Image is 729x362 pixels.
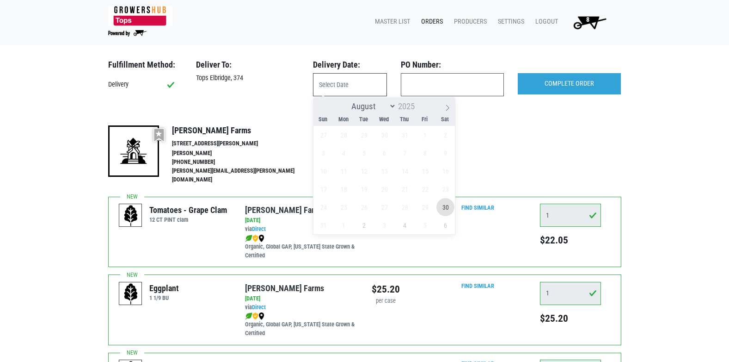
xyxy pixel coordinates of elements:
a: [PERSON_NAME] Farms [245,283,324,293]
div: per case [372,297,400,306]
span: July 29, 2025 [355,126,373,144]
div: via [245,225,357,234]
span: September 6, 2025 [436,216,454,234]
span: August 28, 2025 [396,198,414,216]
div: Tomatoes - Grape Clam [149,204,227,216]
span: August 25, 2025 [335,198,353,216]
span: September 1, 2025 [335,216,353,234]
span: August 3, 2025 [314,144,332,162]
h5: $22.05 [540,234,601,246]
img: map_marker-0e94453035b3232a4d21701695807de9.png [258,312,264,320]
a: Orders [414,13,447,31]
span: August 29, 2025 [416,198,434,216]
div: Organic, Global GAP, [US_STATE] State Grown & Certified [245,312,357,338]
div: [DATE] [245,294,357,303]
span: September 4, 2025 [396,216,414,234]
li: [PHONE_NUMBER] [172,158,314,167]
span: August 14, 2025 [396,162,414,180]
span: August 26, 2025 [355,198,373,216]
h5: $25.20 [540,312,601,325]
img: placeholder-variety-43d6402dacf2d531de610a020419775a.svg [119,204,142,227]
img: 19-7441ae2ccb79c876ff41c34f3bd0da69.png [108,125,159,176]
a: Master List [368,13,414,31]
h6: 1 1/9 BU [149,294,179,301]
span: Thu [394,117,415,123]
a: Find Similar [461,204,494,211]
span: August 6, 2025 [375,144,393,162]
span: July 28, 2025 [335,126,353,144]
input: COMPLETE ORDER [518,73,621,94]
img: safety-e55c860ca8c00a9c171001a62a92dabd.png [252,312,258,320]
span: August 16, 2025 [436,162,454,180]
h3: Deliver To: [196,60,299,70]
img: leaf-e5c59151409436ccce96b2ca1b28e03c.png [245,312,252,320]
div: Organic, Global GAP, [US_STATE] State Grown & Certified [245,234,357,260]
li: [PERSON_NAME] [172,149,314,158]
span: 8 [586,16,589,24]
span: August 20, 2025 [375,180,393,198]
a: Find Similar [461,282,494,289]
span: Tue [354,117,374,123]
span: Wed [374,117,394,123]
h6: 12 CT PINT clam [149,216,227,223]
div: [DATE] [245,216,357,225]
a: Producers [447,13,490,31]
span: Mon [333,117,354,123]
span: August 31, 2025 [314,216,332,234]
span: September 2, 2025 [355,216,373,234]
span: August 19, 2025 [355,180,373,198]
span: August 1, 2025 [416,126,434,144]
div: $25.20 [372,282,400,297]
span: August 8, 2025 [416,144,434,162]
span: August 12, 2025 [355,162,373,180]
span: July 31, 2025 [396,126,414,144]
div: Eggplant [149,282,179,294]
span: September 5, 2025 [416,216,434,234]
img: leaf-e5c59151409436ccce96b2ca1b28e03c.png [245,235,252,242]
span: September 3, 2025 [375,216,393,234]
h3: Delivery Date: [313,60,387,70]
h3: Fulfillment Method: [108,60,182,70]
span: August 13, 2025 [375,162,393,180]
a: Direct [252,225,266,232]
span: August 10, 2025 [314,162,332,180]
span: August 24, 2025 [314,198,332,216]
span: August 27, 2025 [375,198,393,216]
h3: PO Number: [401,60,504,70]
div: Tops Elbridge, 374 [189,73,306,83]
span: August 30, 2025 [436,198,454,216]
span: August 17, 2025 [314,180,332,198]
img: Cart [569,13,610,31]
span: August 7, 2025 [396,144,414,162]
img: map_marker-0e94453035b3232a4d21701695807de9.png [258,235,264,242]
span: August 22, 2025 [416,180,434,198]
span: August 5, 2025 [355,144,373,162]
span: Sun [313,117,333,123]
li: [PERSON_NAME][EMAIL_ADDRESS][PERSON_NAME][DOMAIN_NAME] [172,167,314,184]
img: 279edf242af8f9d49a69d9d2afa010fb.png [108,6,172,26]
span: August 18, 2025 [335,180,353,198]
img: safety-e55c860ca8c00a9c171001a62a92dabd.png [252,235,258,242]
a: 8 [562,13,614,31]
span: August 4, 2025 [335,144,353,162]
li: [STREET_ADDRESS][PERSON_NAME] [172,139,314,148]
span: July 30, 2025 [375,126,393,144]
input: Select Date [313,73,387,96]
select: Month [347,100,396,112]
div: via [245,303,357,312]
span: August 2, 2025 [436,126,454,144]
img: placeholder-variety-43d6402dacf2d531de610a020419775a.svg [119,282,142,306]
img: Powered by Big Wheelbarrow [108,30,147,37]
a: Settings [490,13,528,31]
h4: [PERSON_NAME] Farms [172,125,314,136]
a: Direct [252,304,266,311]
span: August 11, 2025 [335,162,353,180]
input: Qty [540,282,601,305]
a: Logout [528,13,562,31]
span: Fri [415,117,435,123]
span: July 27, 2025 [314,126,332,144]
a: [PERSON_NAME] Farms [245,205,324,215]
input: Qty [540,204,601,227]
span: August 9, 2025 [436,144,454,162]
span: Sat [435,117,455,123]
